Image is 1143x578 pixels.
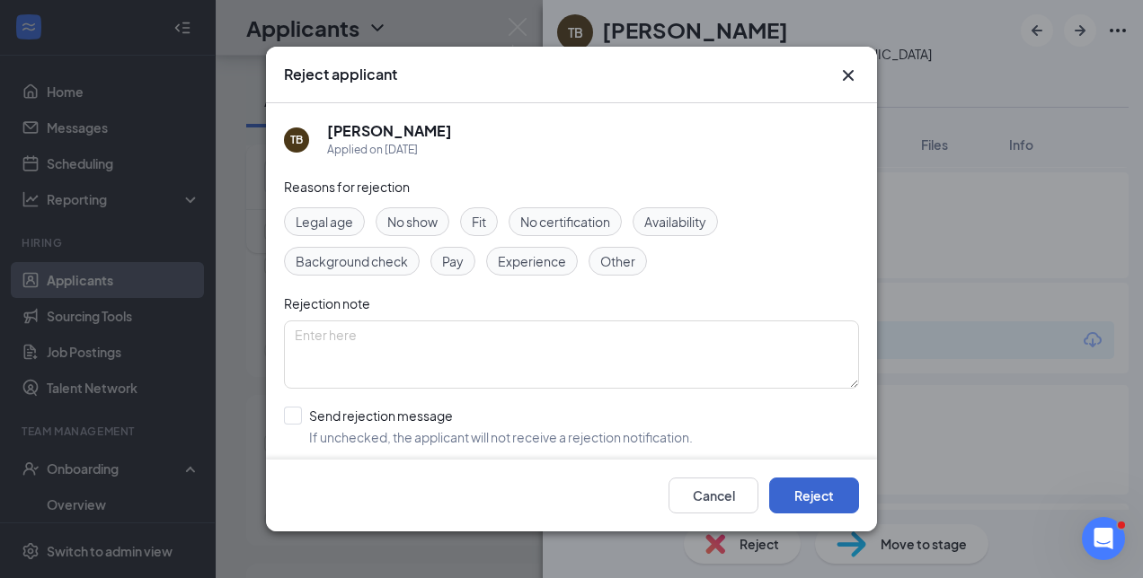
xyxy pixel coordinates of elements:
button: Reject [769,477,859,513]
span: Reasons for rejection [284,179,410,195]
span: Legal age [296,212,353,232]
span: Experience [498,251,566,271]
div: Applied on [DATE] [327,141,452,159]
span: No show [387,212,438,232]
span: No certification [520,212,610,232]
span: Background check [296,251,408,271]
span: Other [600,251,635,271]
iframe: Intercom live chat [1082,517,1125,560]
svg: Cross [837,65,859,86]
span: Pay [442,251,464,271]
button: Close [837,65,859,86]
button: Cancel [669,477,758,513]
span: Rejection note [284,295,370,311]
h3: Reject applicant [284,65,397,84]
span: Fit [472,212,486,232]
div: TB [290,132,303,147]
h5: [PERSON_NAME] [327,121,452,141]
span: Availability [644,212,706,232]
